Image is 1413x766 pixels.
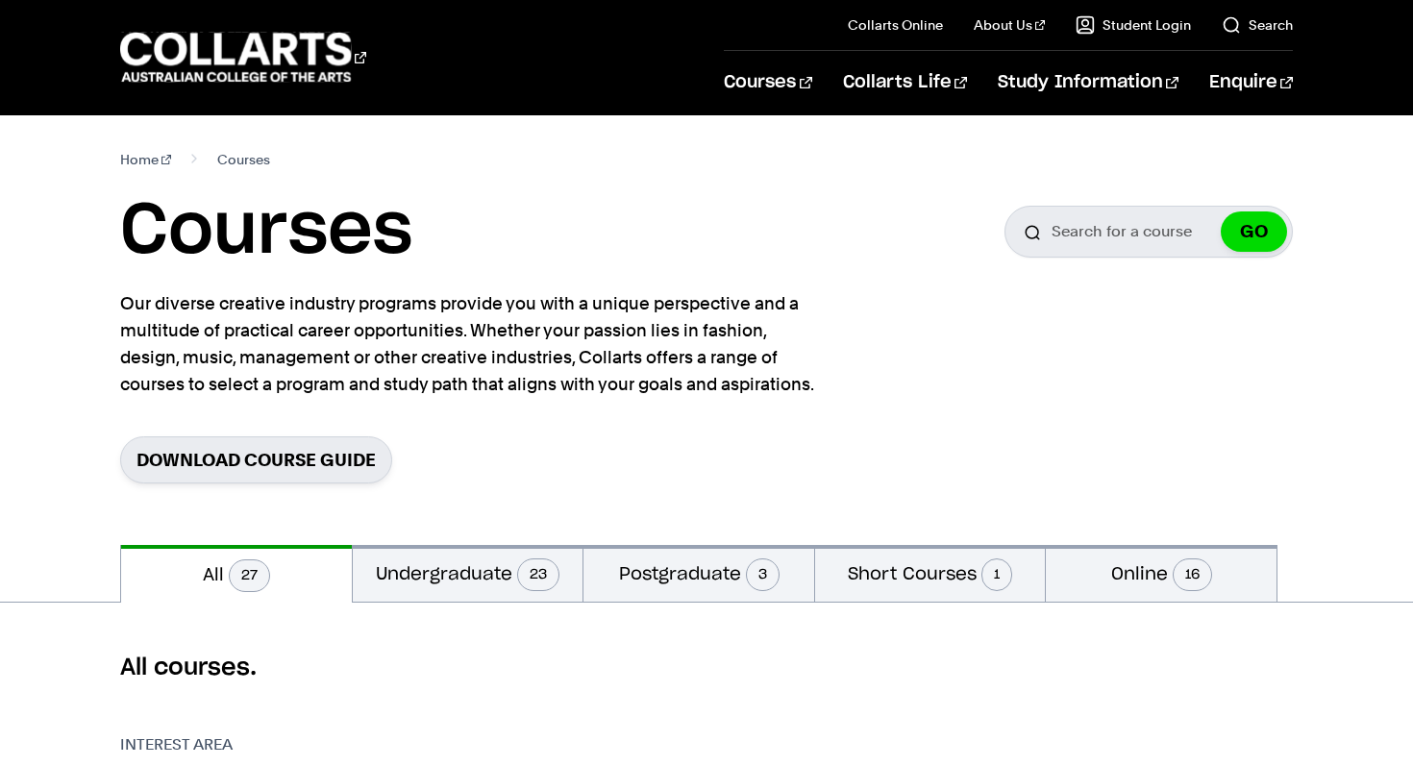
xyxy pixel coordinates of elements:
[1173,558,1212,591] span: 16
[815,545,1046,602] button: Short Courses1
[981,558,1012,591] span: 1
[1222,15,1293,35] a: Search
[353,545,583,602] button: Undergraduate23
[121,545,352,603] button: All27
[517,558,559,591] span: 23
[583,545,814,602] button: Postgraduate3
[1076,15,1191,35] a: Student Login
[120,290,822,398] p: Our diverse creative industry programs provide you with a unique perspective and a multitude of p...
[1209,51,1293,114] a: Enquire
[998,51,1178,114] a: Study Information
[120,436,392,483] a: Download Course Guide
[120,733,350,756] h3: Interest Area
[229,559,270,592] span: 27
[1004,206,1293,258] input: Search for a course
[746,558,780,591] span: 3
[120,188,412,275] h1: Courses
[1221,211,1287,252] button: GO
[120,30,366,85] div: Go to homepage
[120,653,1293,683] h2: All courses.
[1046,545,1277,602] button: Online16
[843,51,967,114] a: Collarts Life
[120,146,171,173] a: Home
[848,15,943,35] a: Collarts Online
[724,51,811,114] a: Courses
[217,146,270,173] span: Courses
[974,15,1045,35] a: About Us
